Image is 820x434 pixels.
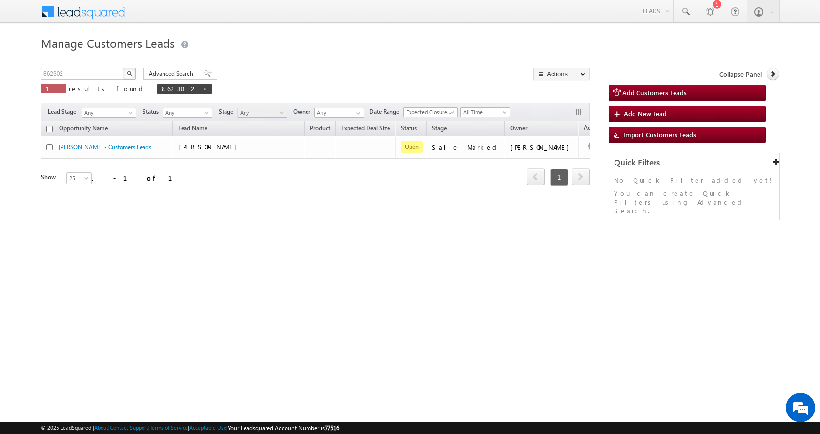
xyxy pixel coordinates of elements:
p: No Quick Filter added yet! [614,176,775,185]
span: Expected Deal Size [341,124,390,132]
span: Any [238,108,284,117]
a: All Time [460,107,510,117]
div: [PERSON_NAME] [510,143,574,152]
input: Check all records [46,126,53,132]
span: 1 [46,84,61,93]
a: Stage [427,123,451,136]
span: next [572,168,590,185]
a: Any [237,108,287,118]
span: Stage [219,107,237,116]
span: Lead Name [173,123,212,136]
div: Sale Marked [432,143,500,152]
span: Lead Stage [48,107,80,116]
div: 1 - 1 of 1 [90,172,184,184]
span: Owner [293,107,314,116]
span: © 2025 LeadSquared | | | | | [41,423,339,433]
span: Import Customers Leads [623,130,696,139]
span: Your Leadsquared Account Number is [228,424,339,432]
span: All Time [461,108,507,117]
span: results found [69,84,146,93]
span: 77516 [325,424,339,432]
p: You can create Quick Filters using Advanced Search. [614,189,775,215]
a: Status [396,123,422,136]
a: 25 [66,172,92,184]
a: Opportunity Name [54,123,113,136]
span: Product [310,124,330,132]
span: Actions [579,123,608,135]
a: Terms of Service [150,424,188,431]
a: Show All Items [351,108,363,118]
span: Add New Lead [624,109,667,118]
a: Any [163,108,212,118]
a: Expected Closure Date [403,107,458,117]
span: 862302 [162,84,198,93]
a: Any [82,108,136,118]
button: Actions [533,68,590,80]
span: prev [527,168,545,185]
img: Search [127,71,132,76]
span: Owner [510,124,527,132]
a: About [94,424,108,431]
a: Contact Support [110,424,148,431]
span: Date Range [369,107,403,116]
span: 1 [550,169,568,186]
span: Status [143,107,163,116]
a: Acceptable Use [189,424,226,431]
span: [PERSON_NAME] [178,143,242,151]
span: Any [82,108,133,117]
span: Collapse Panel [719,70,762,79]
span: Add Customers Leads [622,88,687,97]
span: Open [401,141,423,153]
a: [PERSON_NAME] - Customers Leads [59,144,151,151]
span: Advanced Search [149,69,196,78]
a: Expected Deal Size [336,123,395,136]
a: prev [527,169,545,185]
div: Show [41,173,59,182]
span: Expected Closure Date [404,108,454,117]
input: Type to Search [314,108,364,118]
span: Any [163,108,209,117]
div: Quick Filters [609,153,779,172]
span: Opportunity Name [59,124,108,132]
span: Manage Customers Leads [41,35,175,51]
span: 25 [67,174,93,183]
a: next [572,169,590,185]
span: Stage [432,124,447,132]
